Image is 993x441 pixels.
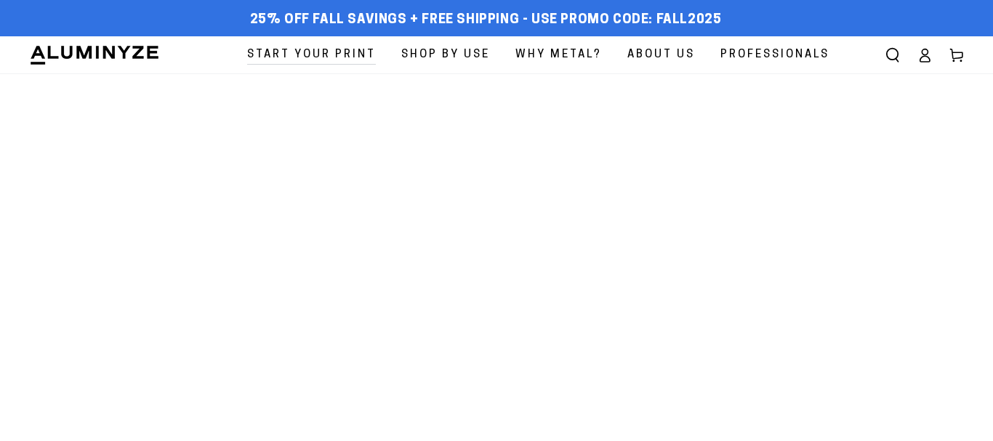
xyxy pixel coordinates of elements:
[401,45,490,65] span: Shop By Use
[390,36,501,73] a: Shop By Use
[709,36,840,73] a: Professionals
[236,36,387,73] a: Start Your Print
[877,39,909,71] summary: Search our site
[29,44,160,66] img: Aluminyze
[720,45,829,65] span: Professionals
[627,45,695,65] span: About Us
[250,12,722,28] span: 25% off FALL Savings + Free Shipping - Use Promo Code: FALL2025
[247,45,376,65] span: Start Your Print
[504,36,613,73] a: Why Metal?
[515,45,602,65] span: Why Metal?
[616,36,706,73] a: About Us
